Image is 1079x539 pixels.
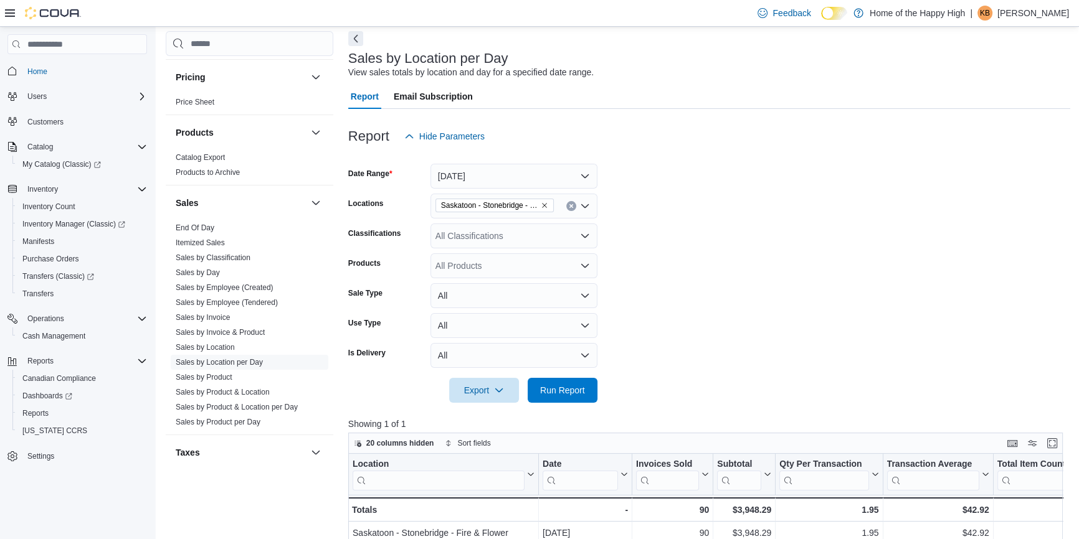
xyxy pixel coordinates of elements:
span: Itemized Sales [176,238,225,248]
h3: Taxes [176,446,200,459]
label: Products [348,258,381,268]
a: Transfers (Classic) [12,268,152,285]
span: Transfers (Classic) [22,271,94,281]
button: Purchase Orders [12,250,152,268]
span: Sales by Product & Location [176,387,270,397]
span: Reports [22,408,49,418]
button: Operations [2,310,152,327]
div: Totals [352,502,535,517]
span: Inventory [27,184,58,194]
div: Subtotal [717,459,761,490]
span: Dark Mode [821,20,822,21]
h3: Pricing [176,71,205,83]
button: All [430,283,597,308]
button: Taxes [176,446,306,459]
span: Canadian Compliance [17,371,147,386]
span: Manifests [17,234,147,249]
button: Catalog [2,138,152,156]
p: Home of the Happy High [870,6,965,21]
span: Catalog Export [176,152,225,162]
button: Open list of options [580,261,590,271]
span: Sales by Location [176,342,235,352]
h3: Sales by Location per Day [348,51,508,66]
span: Users [22,89,147,104]
button: All [430,343,597,368]
button: Taxes [308,445,323,460]
a: Sales by Day [176,268,220,277]
button: Catalog [22,139,58,154]
a: Inventory Count [17,199,80,214]
div: Sales [166,220,333,434]
span: Report [351,84,379,109]
div: Date [543,459,618,471]
a: Catalog Export [176,153,225,162]
a: Transfers (Classic) [17,269,99,284]
label: Is Delivery [348,348,386,358]
button: Clear input [566,201,576,211]
button: Sales [308,195,323,210]
span: Sort fields [457,438,490,448]
span: Settings [22,448,147,464]
label: Use Type [348,318,381,328]
a: Transfers [17,286,59,301]
button: Invoices Sold [636,459,709,490]
button: Inventory [22,182,63,197]
span: Email Subscription [394,84,473,109]
span: Operations [22,311,147,326]
button: Run Report [528,378,597,403]
button: Remove Saskatoon - Stonebridge - Fire & Flower from selection in this group [541,202,548,209]
img: Cova [25,7,81,19]
button: [DATE] [430,164,597,189]
button: Products [308,125,323,140]
div: Location [353,459,525,490]
span: Saskatoon - Stonebridge - Fire & Flower [435,199,554,212]
a: Sales by Product [176,373,232,382]
a: Itemized Sales [176,238,225,247]
span: Canadian Compliance [22,373,96,383]
div: Transaction Average [886,459,979,490]
div: Transaction Average [886,459,979,471]
span: Purchase Orders [22,254,79,264]
a: Reports [17,406,54,421]
a: Sales by Product per Day [176,418,260,426]
span: Inventory Manager (Classic) [17,217,147,232]
span: My Catalog (Classic) [17,157,147,172]
span: Sales by Invoice & Product [176,327,265,337]
label: Date Range [348,169,392,179]
button: Sort fields [440,436,495,451]
span: Inventory Manager (Classic) [22,219,125,229]
div: - [543,502,628,517]
span: Inventory Count [22,202,75,212]
button: Canadian Compliance [12,370,152,387]
span: Products to Archive [176,167,240,177]
div: View sales totals by location and day for a specified date range. [348,66,594,79]
a: Inventory Manager (Classic) [17,217,130,232]
button: Customers [2,113,152,131]
button: Reports [22,354,59,368]
h3: Products [176,126,214,139]
div: Total Item Count [997,459,1072,490]
span: Sales by Product per Day [176,417,260,427]
span: Catalog [22,139,147,154]
span: Sales by Classification [176,253,250,263]
a: Price Sheet [176,98,214,106]
button: Pricing [176,71,306,83]
span: Run Report [540,384,585,396]
p: | [970,6,972,21]
span: Washington CCRS [17,423,147,438]
button: Subtotal [717,459,771,490]
span: Export [457,378,511,403]
button: Next [348,31,363,46]
span: End Of Day [176,223,214,233]
h3: Sales [176,197,199,209]
span: Users [27,91,47,101]
span: My Catalog (Classic) [22,159,101,169]
span: Sales by Product [176,372,232,382]
button: Open list of options [580,231,590,241]
span: Dashboards [17,388,147,403]
label: Sale Type [348,288,383,298]
button: Home [2,62,152,80]
button: Qty Per Transaction [779,459,878,490]
div: 1.95 [779,502,878,517]
span: Operations [27,314,64,324]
